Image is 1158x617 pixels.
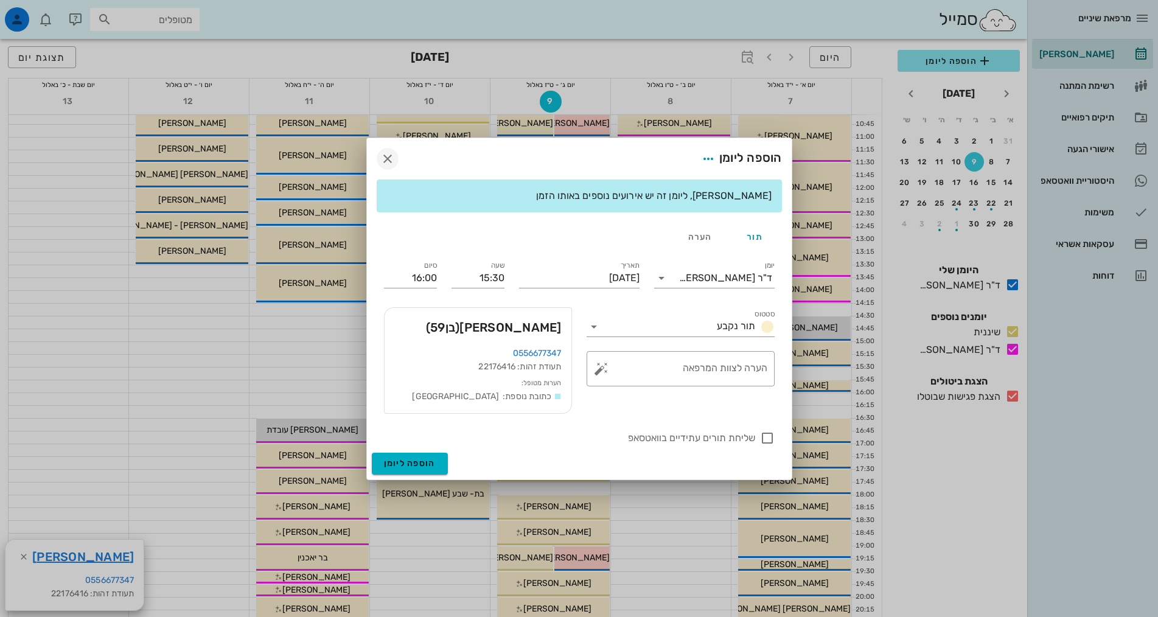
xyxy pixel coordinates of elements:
[384,432,755,444] label: שליחת תורים עתידיים בוואטסאפ
[587,317,775,336] div: סטטוסתור נקבע
[384,458,436,469] span: הוספה ליומן
[412,391,551,402] span: כתובת נוספת: [GEOGRAPHIC_DATA]
[679,273,772,284] div: ד"ר [PERSON_NAME]
[764,261,775,270] label: יומן
[536,190,772,201] span: [PERSON_NAME], ליומן זה יש אירועים נוספים באותו הזמן
[490,261,504,270] label: שעה
[654,268,775,288] div: יומןד"ר [PERSON_NAME]
[394,360,562,374] div: תעודת זהות: 22176416
[513,348,562,358] a: 0556677347
[697,148,782,170] div: הוספה ליומן
[755,310,775,319] label: סטטוס
[727,222,782,251] div: תור
[426,318,562,337] span: [PERSON_NAME]
[426,320,460,335] span: (בן )
[620,261,640,270] label: תאריך
[717,320,755,332] span: תור נקבע
[424,261,437,270] label: סיום
[521,379,561,387] small: הערות מטופל:
[430,320,445,335] span: 59
[672,222,727,251] div: הערה
[372,453,448,475] button: הוספה ליומן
